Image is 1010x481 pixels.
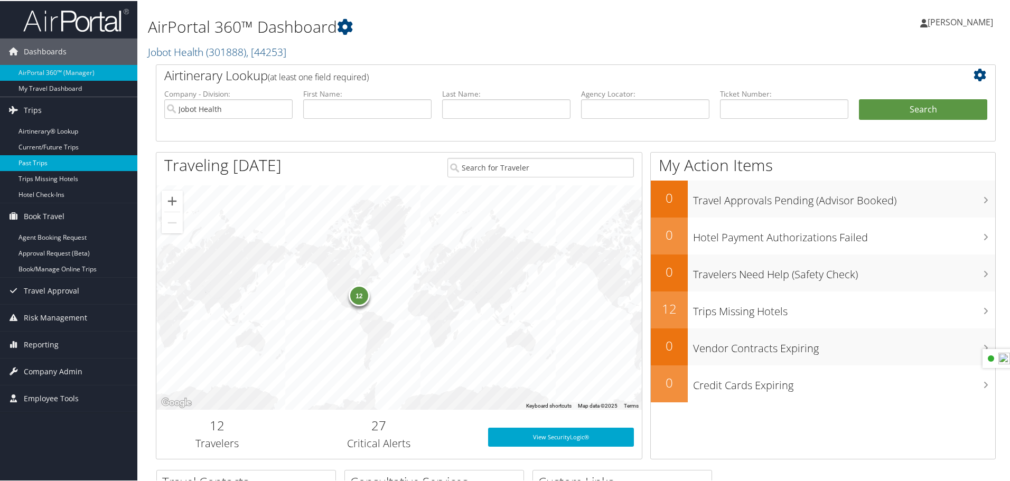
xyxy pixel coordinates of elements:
a: 0Credit Cards Expiring [651,364,995,401]
h2: 0 [651,373,688,391]
a: Terms (opens in new tab) [624,402,639,408]
span: (at least one field required) [268,70,369,82]
span: Company Admin [24,357,82,384]
a: 0Travelers Need Help (Safety Check) [651,253,995,290]
h3: Credit Cards Expiring [693,372,995,392]
a: 0Vendor Contracts Expiring [651,327,995,364]
button: Zoom out [162,211,183,232]
h2: 0 [651,225,688,243]
h3: Travel Approvals Pending (Advisor Booked) [693,187,995,207]
span: Trips [24,96,42,122]
input: Search for Traveler [447,157,634,176]
h3: Trips Missing Hotels [693,298,995,318]
h1: AirPortal 360™ Dashboard [148,15,718,37]
span: [PERSON_NAME] [928,15,993,27]
label: Last Name: [442,88,571,98]
h2: 27 [286,416,472,433]
span: Dashboards [24,37,67,64]
span: Reporting [24,331,59,357]
label: Agency Locator: [581,88,709,98]
span: Travel Approval [24,277,79,303]
h3: Travelers [164,435,270,450]
span: Book Travel [24,202,64,229]
span: ( 301888 ) [206,44,246,58]
a: View SecurityLogic® [488,427,634,446]
a: 0Hotel Payment Authorizations Failed [651,216,995,253]
a: 12Trips Missing Hotels [651,290,995,327]
a: Open this area in Google Maps (opens a new window) [159,395,194,409]
label: Ticket Number: [720,88,848,98]
div: 12 [348,284,369,305]
span: Map data ©2025 [578,402,618,408]
h3: Vendor Contracts Expiring [693,335,995,355]
h3: Travelers Need Help (Safety Check) [693,261,995,281]
h2: 12 [164,416,270,433]
button: Keyboard shortcuts [526,401,572,409]
h1: My Action Items [651,153,995,175]
h2: 0 [651,262,688,280]
h3: Critical Alerts [286,435,472,450]
a: Jobot Health [148,44,286,58]
img: airportal-logo.png [23,7,129,32]
h3: Hotel Payment Authorizations Failed [693,224,995,244]
h1: Traveling [DATE] [164,153,282,175]
a: [PERSON_NAME] [920,5,1004,37]
span: Risk Management [24,304,87,330]
span: Employee Tools [24,384,79,411]
button: Search [859,98,987,119]
label: First Name: [303,88,432,98]
h2: Airtinerary Lookup [164,65,918,83]
h2: 12 [651,299,688,317]
img: Google [159,395,194,409]
span: , [ 44253 ] [246,44,286,58]
h2: 0 [651,188,688,206]
a: 0Travel Approvals Pending (Advisor Booked) [651,180,995,216]
h2: 0 [651,336,688,354]
label: Company - Division: [164,88,293,98]
button: Zoom in [162,190,183,211]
